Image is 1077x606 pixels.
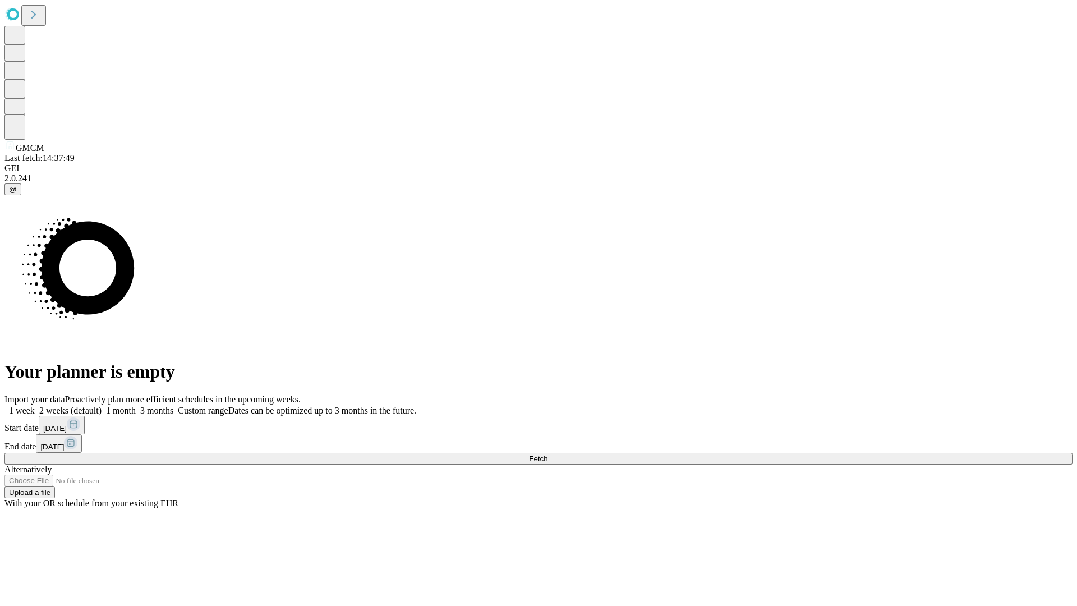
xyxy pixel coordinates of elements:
[178,406,228,415] span: Custom range
[40,443,64,451] span: [DATE]
[4,465,52,474] span: Alternatively
[9,185,17,194] span: @
[4,416,1073,434] div: Start date
[4,486,55,498] button: Upload a file
[228,406,416,415] span: Dates can be optimized up to 3 months in the future.
[4,173,1073,183] div: 2.0.241
[9,406,35,415] span: 1 week
[529,454,547,463] span: Fetch
[4,498,178,508] span: With your OR schedule from your existing EHR
[39,416,85,434] button: [DATE]
[4,153,75,163] span: Last fetch: 14:37:49
[4,361,1073,382] h1: Your planner is empty
[4,453,1073,465] button: Fetch
[16,143,44,153] span: GMCM
[4,434,1073,453] div: End date
[4,394,65,404] span: Import your data
[36,434,82,453] button: [DATE]
[4,163,1073,173] div: GEI
[106,406,136,415] span: 1 month
[39,406,102,415] span: 2 weeks (default)
[4,183,21,195] button: @
[140,406,173,415] span: 3 months
[65,394,301,404] span: Proactively plan more efficient schedules in the upcoming weeks.
[43,424,67,433] span: [DATE]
